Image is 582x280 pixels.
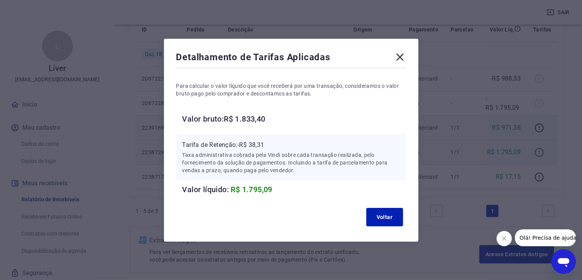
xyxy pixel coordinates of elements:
h6: Valor líquido: [182,183,406,196]
h6: Valor bruto: R$ 1.833,40 [182,113,406,125]
button: Voltar [366,208,403,226]
span: R$ 1.795,09 [231,185,272,194]
iframe: Botão para abrir a janela de mensagens [551,249,576,274]
span: Olá! Precisa de ajuda? [5,5,64,12]
p: Taxa administrativa cobrada pela Vindi sobre cada transação realizada, pelo fornecimento da soluç... [182,151,400,174]
p: Tarifa de Retenção: -R$ 38,31 [182,140,400,150]
iframe: Fechar mensagem [497,231,512,246]
div: Detalhamento de Tarifas Aplicadas [176,51,406,66]
iframe: Mensagem da empresa [515,229,576,246]
p: Para calcular o valor líquido que você receberá por uma transação, consideramos o valor bruto pag... [176,82,406,97]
